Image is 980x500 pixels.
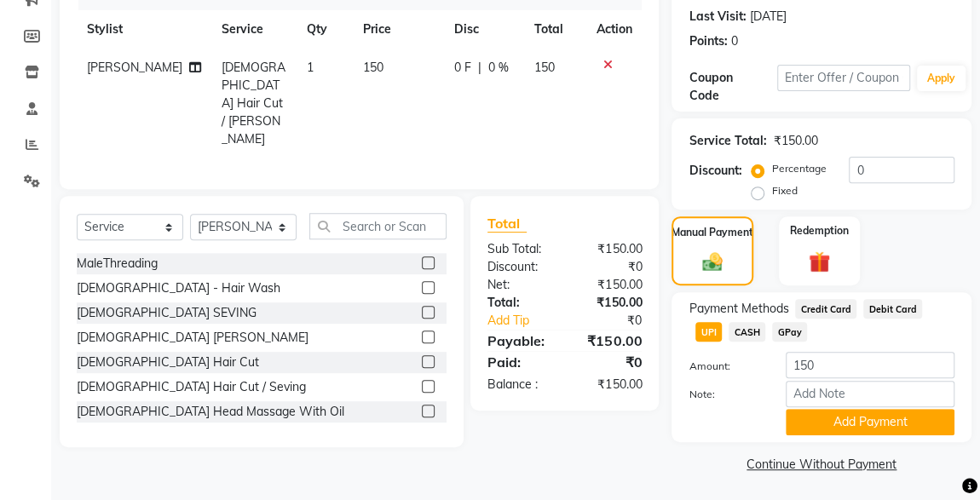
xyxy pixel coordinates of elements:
th: Stylist [77,10,211,49]
div: MaleThreading [77,255,158,273]
label: Percentage [771,161,826,176]
div: Service Total: [689,132,766,150]
span: Payment Methods [689,300,788,318]
div: [DEMOGRAPHIC_DATA] Hair Cut [77,353,259,371]
label: Note: [676,387,773,402]
div: [DEMOGRAPHIC_DATA] Hair Cut / Seving [77,378,306,396]
input: Amount [786,352,954,378]
div: ₹150.00 [565,276,655,294]
span: UPI [695,322,722,342]
div: [DEMOGRAPHIC_DATA] - Hair Wash [77,279,280,297]
div: [DEMOGRAPHIC_DATA] SEVING [77,304,257,322]
span: [DEMOGRAPHIC_DATA] Hair Cut / [PERSON_NAME] [222,60,285,147]
div: Discount: [689,162,741,180]
input: Add Note [786,381,954,407]
div: ₹0 [579,312,654,330]
div: [DATE] [749,8,786,26]
label: Redemption [790,223,849,239]
div: Discount: [475,258,565,276]
div: Last Visit: [689,8,746,26]
input: Search or Scan [309,213,447,239]
th: Action [585,10,642,49]
div: ₹0 [565,352,655,372]
input: Enter Offer / Coupon Code [777,65,910,91]
span: Total [487,215,527,233]
span: 150 [363,60,383,75]
button: Add Payment [786,409,954,435]
span: 1 [307,60,314,75]
img: _cash.svg [696,250,729,273]
th: Price [353,10,444,49]
div: Points: [689,32,727,50]
div: Sub Total: [475,240,565,258]
div: Balance : [475,376,565,394]
div: Net: [475,276,565,294]
img: _gift.svg [802,249,838,276]
a: Continue Without Payment [675,456,968,474]
label: Manual Payment [672,225,753,240]
span: GPay [772,322,807,342]
div: ₹150.00 [565,294,655,312]
button: Apply [917,66,966,91]
a: Add Tip [475,312,579,330]
span: CASH [729,322,765,342]
span: | [478,59,481,77]
th: Qty [297,10,353,49]
div: [DEMOGRAPHIC_DATA] [PERSON_NAME] [77,329,308,347]
div: [DEMOGRAPHIC_DATA] Head Massage With Oil [77,403,344,421]
th: Total [524,10,586,49]
div: Paid: [475,352,565,372]
div: 0 [730,32,737,50]
th: Service [211,10,297,49]
span: Credit Card [795,299,856,319]
span: 0 F [454,59,471,77]
div: Payable: [475,330,565,351]
span: Debit Card [863,299,922,319]
div: ₹0 [565,258,655,276]
div: ₹150.00 [565,330,655,351]
span: 150 [534,60,555,75]
div: Total: [475,294,565,312]
th: Disc [444,10,524,49]
div: ₹150.00 [565,240,655,258]
span: 0 % [488,59,509,77]
label: Fixed [771,183,797,198]
div: ₹150.00 [773,132,817,150]
div: Coupon Code [689,69,777,105]
span: [PERSON_NAME] [87,60,182,75]
label: Amount: [676,359,773,374]
div: ₹150.00 [565,376,655,394]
